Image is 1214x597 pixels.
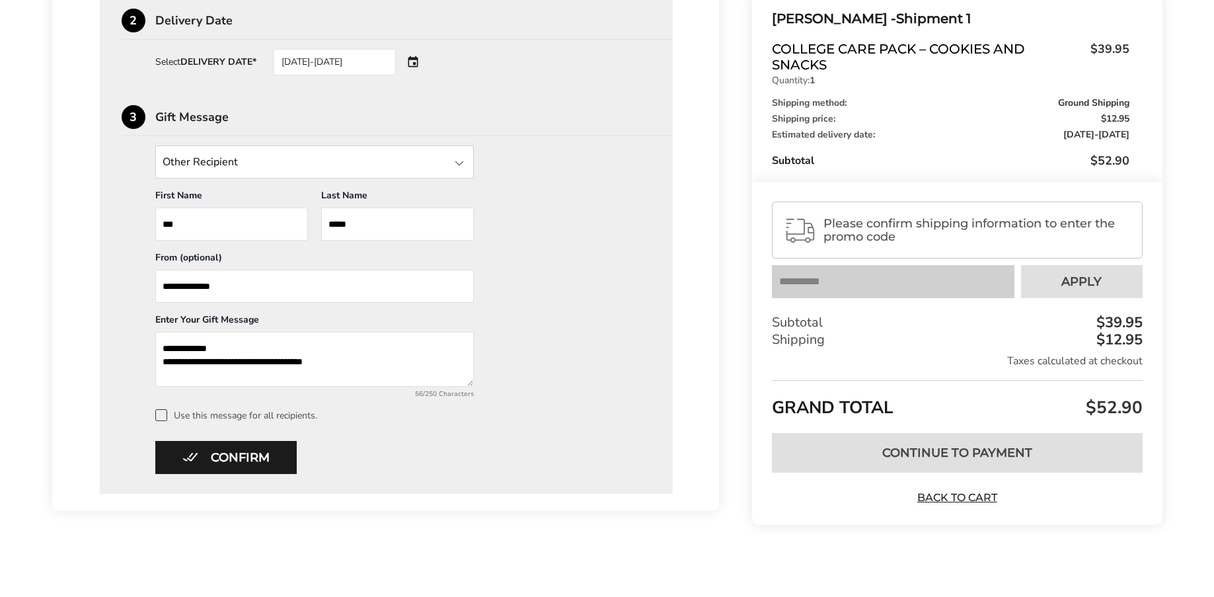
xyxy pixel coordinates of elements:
[772,11,896,26] span: [PERSON_NAME] -
[772,380,1142,423] div: GRAND TOTAL
[155,58,256,67] div: Select
[321,208,474,241] input: Last Name
[772,41,1083,73] span: College Care Pack – Cookies and Snacks
[1021,265,1143,298] button: Apply
[772,153,1129,169] div: Subtotal
[810,74,815,87] strong: 1
[155,441,297,474] button: Confirm button
[155,145,474,179] input: State
[122,105,145,129] div: 3
[155,208,308,241] input: First Name
[1063,128,1094,141] span: [DATE]
[155,409,652,421] label: Use this message for all recipients.
[273,49,396,75] div: [DATE]-[DATE]
[155,189,308,208] div: First Name
[1082,396,1143,419] span: $52.90
[321,189,474,208] div: Last Name
[122,9,145,32] div: 2
[772,99,1129,108] div: Shipping method:
[155,15,673,26] div: Delivery Date
[772,114,1129,124] div: Shipping price:
[772,41,1129,73] a: College Care Pack – Cookies and Snacks$39.95
[911,490,1003,504] a: Back to Cart
[155,332,474,387] textarea: Add a message
[772,354,1142,368] div: Taxes calculated at checkout
[155,111,673,123] div: Gift Message
[155,270,474,303] input: From
[772,8,1129,30] div: Shipment 1
[772,331,1142,348] div: Shipping
[155,389,474,399] div: 56/250 Characters
[155,251,474,270] div: From (optional)
[823,217,1130,243] span: Please confirm shipping information to enter the promo code
[1093,333,1143,347] div: $12.95
[1061,276,1102,288] span: Apply
[1058,99,1129,108] span: Ground Shipping
[1098,128,1129,141] span: [DATE]
[155,313,474,332] div: Enter Your Gift Message
[1084,41,1129,69] span: $39.95
[772,76,1129,85] p: Quantity:
[1090,153,1129,169] span: $52.90
[1093,315,1143,330] div: $39.95
[180,56,256,68] strong: DELIVERY DATE*
[772,130,1129,139] div: Estimated delivery date:
[1101,114,1129,124] span: $12.95
[1063,130,1129,139] span: -
[772,314,1142,331] div: Subtotal
[772,432,1142,472] button: Continue to Payment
